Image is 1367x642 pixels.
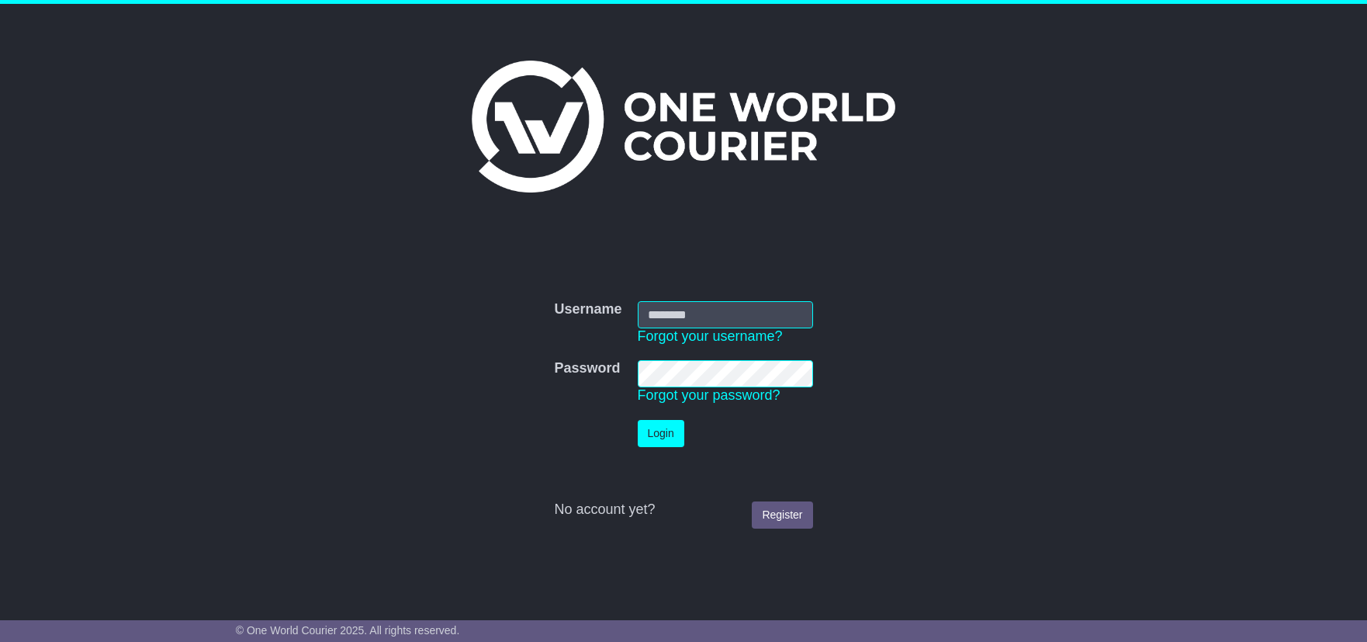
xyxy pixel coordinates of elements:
[554,301,621,318] label: Username
[638,420,684,447] button: Login
[638,387,780,403] a: Forgot your password?
[554,360,620,377] label: Password
[554,501,812,519] div: No account yet?
[752,501,812,529] a: Register
[472,61,895,193] img: One World
[236,624,460,637] span: © One World Courier 2025. All rights reserved.
[638,328,783,344] a: Forgot your username?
